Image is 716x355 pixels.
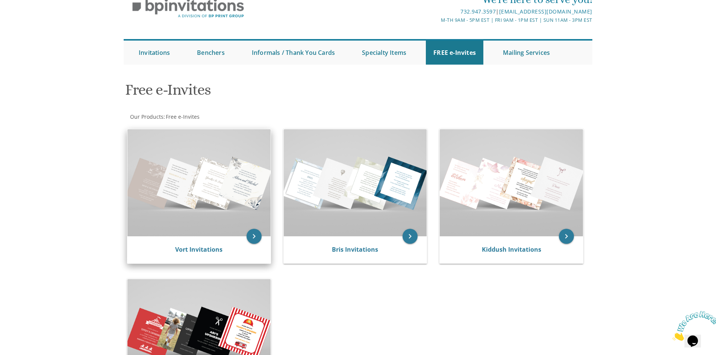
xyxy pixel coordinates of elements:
[175,245,223,254] a: Vort Invitations
[189,41,232,65] a: Benchers
[280,16,592,24] div: M-Th 9am - 5pm EST | Fri 9am - 1pm EST | Sun 11am - 3pm EST
[127,129,271,236] img: Vort Invitations
[165,113,200,120] a: Free e-Invites
[244,41,342,65] a: Informals / Thank You Cards
[332,245,378,254] a: Bris Invitations
[495,41,557,65] a: Mailing Services
[482,245,541,254] a: Kiddush Invitations
[124,113,358,121] div: :
[403,229,418,244] a: keyboard_arrow_right
[559,229,574,244] a: keyboard_arrow_right
[166,113,200,120] span: Free e-Invites
[125,82,432,104] h1: Free e-Invites
[460,8,496,15] a: 732.947.3597
[129,113,163,120] a: Our Products
[131,41,177,65] a: Invitations
[499,8,592,15] a: [EMAIL_ADDRESS][DOMAIN_NAME]
[669,308,716,344] iframe: chat widget
[440,129,583,236] img: Kiddush Invitations
[247,229,262,244] a: keyboard_arrow_right
[280,7,592,16] div: |
[426,41,483,65] a: FREE e-Invites
[3,3,50,33] img: Chat attention grabber
[284,129,427,236] img: Bris Invitations
[354,41,414,65] a: Specialty Items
